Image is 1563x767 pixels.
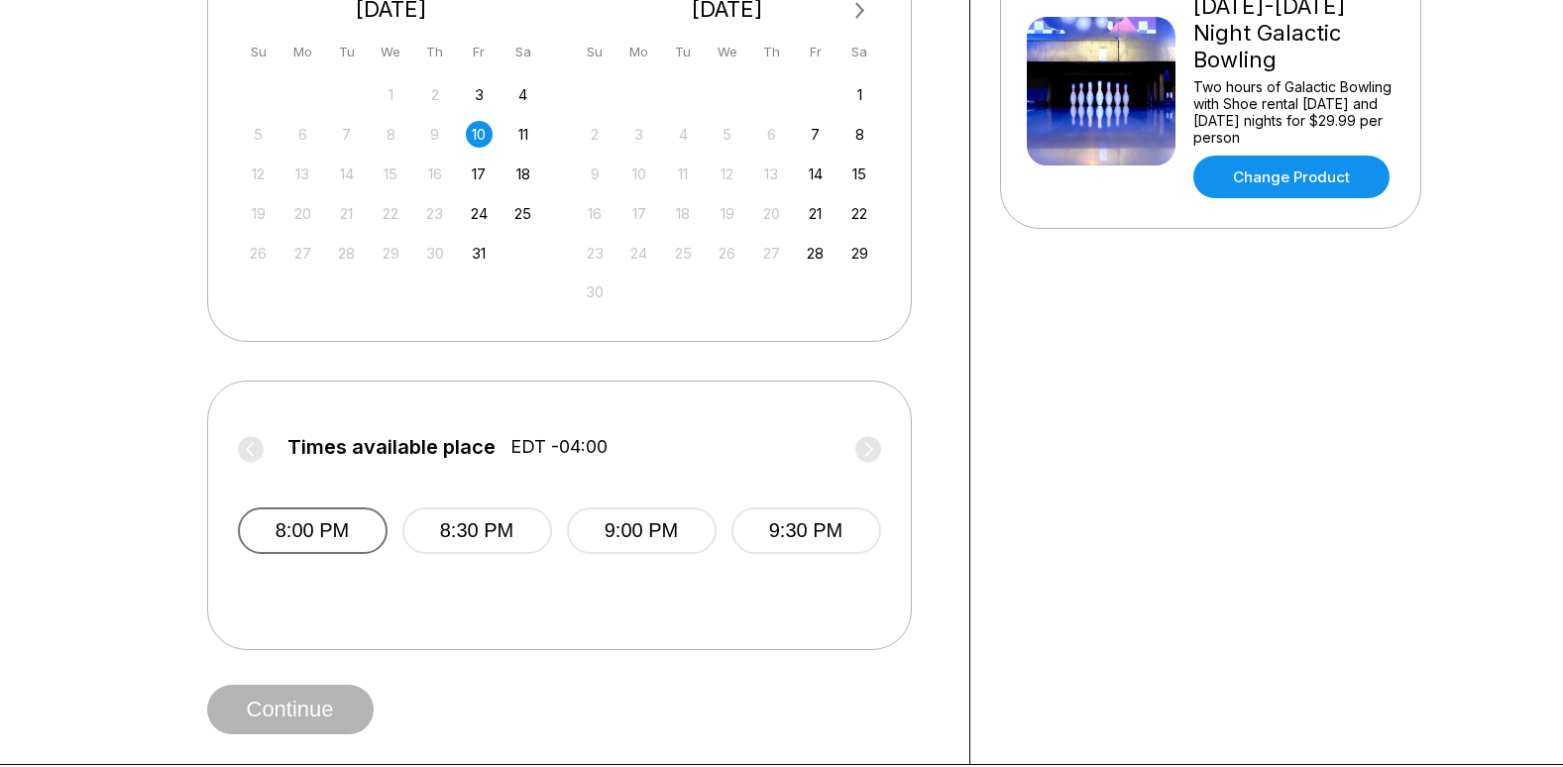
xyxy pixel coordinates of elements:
[758,200,785,227] div: Not available Thursday, November 20th, 2025
[466,240,493,267] div: Choose Friday, October 31st, 2025
[582,240,609,267] div: Not available Sunday, November 23rd, 2025
[289,240,316,267] div: Not available Monday, October 27th, 2025
[846,161,873,187] div: Choose Saturday, November 15th, 2025
[846,121,873,148] div: Choose Saturday, November 8th, 2025
[582,200,609,227] div: Not available Sunday, November 16th, 2025
[333,121,360,148] div: Not available Tuesday, October 7th, 2025
[466,161,493,187] div: Choose Friday, October 17th, 2025
[245,240,272,267] div: Not available Sunday, October 26th, 2025
[1193,78,1395,146] div: Two hours of Galactic Bowling with Shoe rental [DATE] and [DATE] nights for $29.99 per person
[670,121,697,148] div: Not available Tuesday, November 4th, 2025
[402,507,552,554] button: 8:30 PM
[714,161,740,187] div: Not available Wednesday, November 12th, 2025
[466,200,493,227] div: Choose Friday, October 24th, 2025
[758,121,785,148] div: Not available Thursday, November 6th, 2025
[509,121,536,148] div: Choose Saturday, October 11th, 2025
[714,121,740,148] div: Not available Wednesday, November 5th, 2025
[509,161,536,187] div: Choose Saturday, October 18th, 2025
[509,81,536,108] div: Choose Saturday, October 4th, 2025
[421,240,448,267] div: Not available Thursday, October 30th, 2025
[846,200,873,227] div: Choose Saturday, November 22nd, 2025
[731,507,881,554] button: 9:30 PM
[758,39,785,65] div: Th
[245,161,272,187] div: Not available Sunday, October 12th, 2025
[333,39,360,65] div: Tu
[714,240,740,267] div: Not available Wednesday, November 26th, 2025
[421,200,448,227] div: Not available Thursday, October 23rd, 2025
[579,79,876,306] div: month 2025-11
[289,39,316,65] div: Mo
[758,161,785,187] div: Not available Thursday, November 13th, 2025
[245,200,272,227] div: Not available Sunday, October 19th, 2025
[378,81,404,108] div: Not available Wednesday, October 1st, 2025
[802,200,829,227] div: Choose Friday, November 21st, 2025
[625,200,652,227] div: Not available Monday, November 17th, 2025
[333,161,360,187] div: Not available Tuesday, October 14th, 2025
[243,79,540,267] div: month 2025-10
[287,436,496,458] span: Times available place
[846,81,873,108] div: Choose Saturday, November 1st, 2025
[378,121,404,148] div: Not available Wednesday, October 8th, 2025
[582,39,609,65] div: Su
[421,81,448,108] div: Not available Thursday, October 2nd, 2025
[289,161,316,187] div: Not available Monday, October 13th, 2025
[846,39,873,65] div: Sa
[1193,156,1390,198] a: Change Product
[670,39,697,65] div: Tu
[238,507,388,554] button: 8:00 PM
[245,121,272,148] div: Not available Sunday, October 5th, 2025
[421,161,448,187] div: Not available Thursday, October 16th, 2025
[714,200,740,227] div: Not available Wednesday, November 19th, 2025
[670,200,697,227] div: Not available Tuesday, November 18th, 2025
[802,240,829,267] div: Choose Friday, November 28th, 2025
[582,278,609,305] div: Not available Sunday, November 30th, 2025
[758,240,785,267] div: Not available Thursday, November 27th, 2025
[846,240,873,267] div: Choose Saturday, November 29th, 2025
[625,121,652,148] div: Not available Monday, November 3rd, 2025
[625,39,652,65] div: Mo
[582,121,609,148] div: Not available Sunday, November 2nd, 2025
[421,121,448,148] div: Not available Thursday, October 9th, 2025
[378,240,404,267] div: Not available Wednesday, October 29th, 2025
[802,39,829,65] div: Fr
[289,200,316,227] div: Not available Monday, October 20th, 2025
[466,39,493,65] div: Fr
[378,200,404,227] div: Not available Wednesday, October 22nd, 2025
[333,200,360,227] div: Not available Tuesday, October 21st, 2025
[802,161,829,187] div: Choose Friday, November 14th, 2025
[289,121,316,148] div: Not available Monday, October 6th, 2025
[466,81,493,108] div: Choose Friday, October 3rd, 2025
[625,240,652,267] div: Not available Monday, November 24th, 2025
[378,161,404,187] div: Not available Wednesday, October 15th, 2025
[509,39,536,65] div: Sa
[582,161,609,187] div: Not available Sunday, November 9th, 2025
[510,436,608,458] span: EDT -04:00
[466,121,493,148] div: Choose Friday, October 10th, 2025
[567,507,717,554] button: 9:00 PM
[509,200,536,227] div: Choose Saturday, October 25th, 2025
[802,121,829,148] div: Choose Friday, November 7th, 2025
[625,161,652,187] div: Not available Monday, November 10th, 2025
[670,240,697,267] div: Not available Tuesday, November 25th, 2025
[1027,17,1175,165] img: Friday-Saturday Night Galactic Bowling
[333,240,360,267] div: Not available Tuesday, October 28th, 2025
[421,39,448,65] div: Th
[714,39,740,65] div: We
[378,39,404,65] div: We
[670,161,697,187] div: Not available Tuesday, November 11th, 2025
[245,39,272,65] div: Su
